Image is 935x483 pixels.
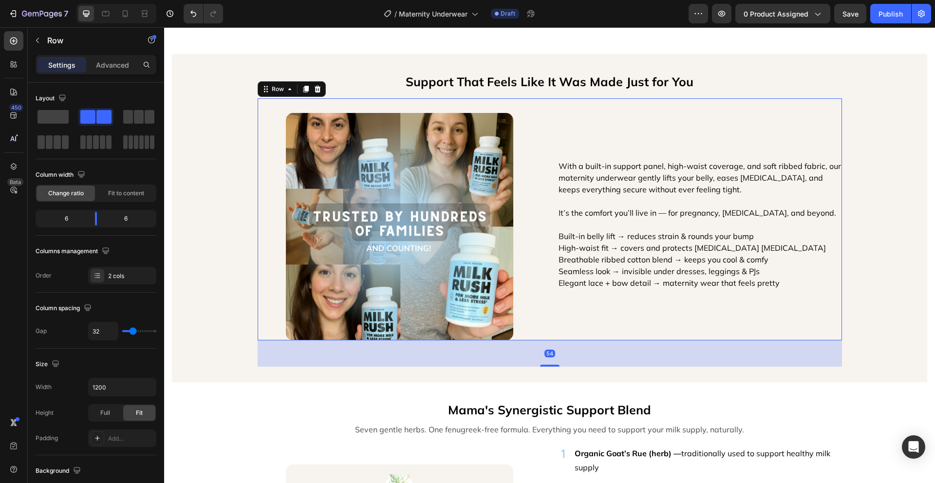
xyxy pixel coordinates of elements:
[394,180,677,191] p: It’s the comfort you’ll live in — for pregnancy, [MEDICAL_DATA], and beyond.
[94,395,677,409] p: Seven gentle herbs. One fenugreek-free formula. Everything you need to support your milk supply, ...
[501,9,515,18] span: Draft
[36,302,93,315] div: Column spacing
[399,9,467,19] span: Maternity Underwear
[37,212,87,225] div: 6
[411,419,676,447] p: traditionally used to support healthy milk supply
[184,4,223,23] div: Undo/Redo
[36,358,61,371] div: Size
[4,4,73,23] button: 7
[7,178,23,186] div: Beta
[108,272,154,280] div: 2 cols
[36,92,68,105] div: Layout
[394,238,677,250] p: Seamless look → invisible under dresses, leggings & PJs
[834,4,866,23] button: Save
[89,322,118,340] input: Auto
[411,421,517,431] strong: Organic Goat’s Rue (herb) —
[394,226,677,238] p: Breathable ribbed cotton blend → keeps you cool & comfy
[96,60,129,70] p: Advanced
[9,104,23,111] div: 450
[902,435,925,459] div: Open Intercom Messenger
[36,409,54,417] div: Height
[36,245,112,258] div: Columns management
[89,378,156,396] input: Auto
[164,27,935,483] iframe: Design area
[842,10,859,18] span: Save
[100,409,110,417] span: Full
[393,132,678,262] div: Rich Text Editor. Editing area: main
[106,57,122,66] div: Row
[394,250,677,261] p: Elegant lace + bow detail → maternity wear that feels pretty
[108,189,144,198] span: Fit to content
[870,4,911,23] button: Publish
[105,212,154,225] div: 6
[394,215,677,226] p: High-waist fit → covers and protects [MEDICAL_DATA] [MEDICAL_DATA]
[47,35,130,46] p: Row
[744,9,808,19] span: 0 product assigned
[48,60,75,70] p: Settings
[394,203,677,215] p: Built-in belly lift → reduces strain & rounds your bump
[94,372,677,393] p: Mama's Synergistic Support Blend
[36,168,87,182] div: Column width
[64,8,68,19] p: 7
[879,9,903,19] div: Publish
[380,322,391,330] div: 54
[36,327,47,335] div: Gap
[136,409,143,417] span: Fit
[36,383,52,391] div: Width
[108,434,154,443] div: Add...
[394,9,397,19] span: /
[36,271,52,280] div: Order
[735,4,830,23] button: 0 product assigned
[36,434,58,443] div: Padding
[36,464,83,478] div: Background
[394,133,677,168] p: With a built-in support panel, high-waist coverage, and soft ribbed fabric, our maternity underwe...
[48,189,84,198] span: Change ratio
